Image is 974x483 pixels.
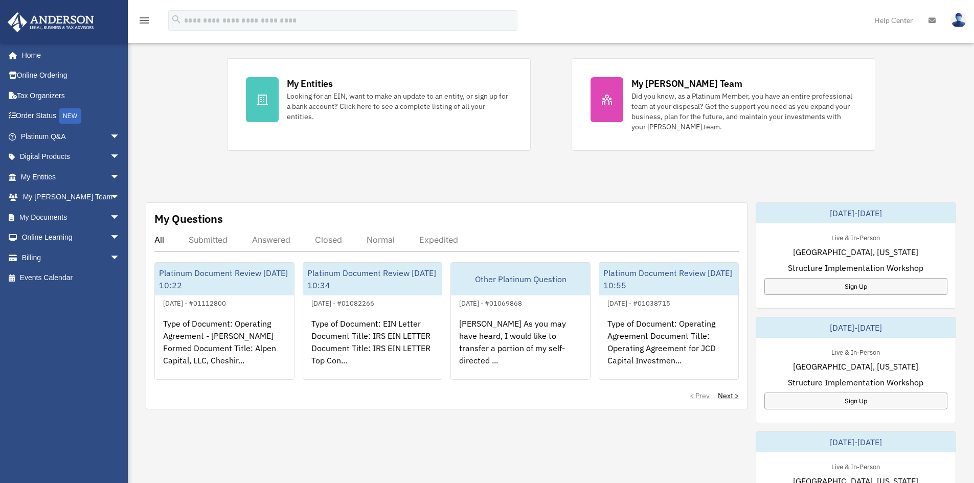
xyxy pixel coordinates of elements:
a: Online Learningarrow_drop_down [7,227,135,248]
a: Sign Up [764,393,947,409]
a: My [PERSON_NAME] Teamarrow_drop_down [7,187,135,208]
span: Structure Implementation Workshop [788,262,923,274]
a: Tax Organizers [7,85,135,106]
img: User Pic [951,13,966,28]
div: [DATE] - #01038715 [599,297,678,308]
div: Looking for an EIN, want to make an update to an entity, or sign up for a bank account? Click her... [287,91,512,122]
div: All [154,235,164,245]
span: arrow_drop_down [110,187,130,208]
div: Normal [367,235,395,245]
span: arrow_drop_down [110,227,130,248]
div: Did you know, as a Platinum Member, you have an entire professional team at your disposal? Get th... [631,91,856,132]
a: Events Calendar [7,268,135,288]
a: My Entities Looking for an EIN, want to make an update to an entity, or sign up for a bank accoun... [227,58,531,151]
div: Answered [252,235,290,245]
div: Type of Document: EIN Letter Document Title: IRS EIN LETTER Document Title: IRS EIN LETTER Top Co... [303,309,442,389]
a: My [PERSON_NAME] Team Did you know, as a Platinum Member, you have an entire professional team at... [572,58,875,151]
span: Structure Implementation Workshop [788,376,923,388]
span: arrow_drop_down [110,207,130,228]
div: Platinum Document Review [DATE] 10:55 [599,263,738,295]
div: My Entities [287,77,333,90]
span: arrow_drop_down [110,167,130,188]
a: My Entitiesarrow_drop_down [7,167,135,187]
div: Platinum Document Review [DATE] 10:22 [155,263,294,295]
span: arrow_drop_down [110,147,130,168]
a: Platinum Document Review [DATE] 10:34[DATE] - #01082266Type of Document: EIN Letter Document Titl... [303,262,443,380]
div: Live & In-Person [823,232,888,242]
div: Other Platinum Question [451,263,590,295]
div: [DATE]-[DATE] [756,317,956,338]
a: Digital Productsarrow_drop_down [7,147,135,167]
a: Next > [718,390,739,401]
div: [DATE]-[DATE] [756,432,956,452]
a: Online Ordering [7,65,135,86]
div: NEW [59,108,81,124]
div: Expedited [419,235,458,245]
div: Closed [315,235,342,245]
div: [DATE]-[DATE] [756,203,956,223]
a: Billingarrow_drop_down [7,247,135,268]
a: menu [138,18,150,27]
div: Submitted [189,235,228,245]
div: [DATE] - #01082266 [303,297,382,308]
div: Type of Document: Operating Agreement Document Title: Operating Agreement for JCD Capital Investm... [599,309,738,389]
div: Platinum Document Review [DATE] 10:34 [303,263,442,295]
span: [GEOGRAPHIC_DATA], [US_STATE] [793,360,918,373]
i: menu [138,14,150,27]
i: search [171,14,182,25]
div: My Questions [154,211,223,226]
span: arrow_drop_down [110,126,130,147]
div: Type of Document: Operating Agreement - [PERSON_NAME] Formed Document Title: Alpen Capital, LLC, ... [155,309,294,389]
a: Platinum Q&Aarrow_drop_down [7,126,135,147]
span: arrow_drop_down [110,247,130,268]
div: My [PERSON_NAME] Team [631,77,742,90]
a: Home [7,45,130,65]
img: Anderson Advisors Platinum Portal [5,12,97,32]
div: [DATE] - #01069868 [451,297,530,308]
div: Live & In-Person [823,346,888,357]
span: [GEOGRAPHIC_DATA], [US_STATE] [793,246,918,258]
div: Live & In-Person [823,461,888,471]
div: [DATE] - #01112800 [155,297,234,308]
a: Platinum Document Review [DATE] 10:55[DATE] - #01038715Type of Document: Operating Agreement Docu... [599,262,739,380]
a: Platinum Document Review [DATE] 10:22[DATE] - #01112800Type of Document: Operating Agreement - [P... [154,262,295,380]
a: Sign Up [764,278,947,295]
div: [PERSON_NAME] As you may have heard, I would like to transfer a portion of my self-directed ... [451,309,590,389]
a: Other Platinum Question[DATE] - #01069868[PERSON_NAME] As you may have heard, I would like to tra... [450,262,591,380]
a: My Documentsarrow_drop_down [7,207,135,227]
a: Order StatusNEW [7,106,135,127]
